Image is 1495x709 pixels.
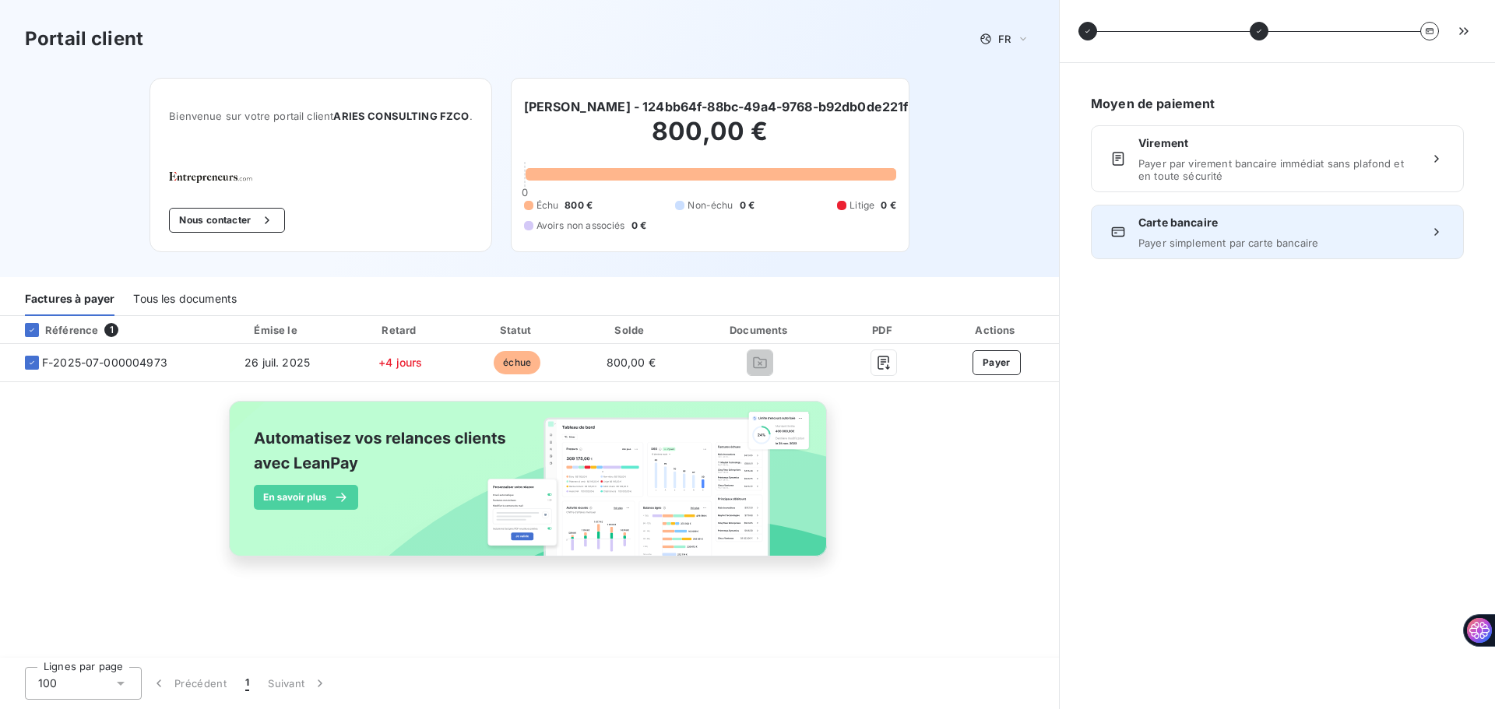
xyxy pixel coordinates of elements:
[881,198,895,212] span: 0 €
[42,355,167,370] span: F-2025-07-000004973
[740,198,755,212] span: 0 €
[836,322,931,338] div: PDF
[607,356,656,369] span: 800,00 €
[1138,237,1416,249] span: Payer simplement par carte bancaire
[536,198,559,212] span: Échu
[565,198,593,212] span: 800 €
[1091,94,1464,113] h6: Moyen de paiement
[378,356,422,369] span: +4 jours
[244,356,310,369] span: 26 juil. 2025
[524,116,896,163] h2: 800,00 €
[169,110,472,122] span: Bienvenue sur votre portail client .
[38,676,57,691] span: 100
[998,33,1011,45] span: FR
[522,186,528,198] span: 0
[690,322,830,338] div: Documents
[169,208,284,233] button: Nous contacter
[937,322,1056,338] div: Actions
[215,391,844,583] img: banner
[216,322,339,338] div: Émise le
[688,198,733,212] span: Non-échu
[973,350,1021,375] button: Payer
[104,323,118,337] span: 1
[631,219,646,233] span: 0 €
[463,322,572,338] div: Statut
[536,219,625,233] span: Avoirs non associés
[1138,215,1416,230] span: Carte bancaire
[12,323,98,337] div: Référence
[524,97,909,116] h6: [PERSON_NAME] - 124bb64f-88bc-49a4-9768-b92db0de221f
[25,283,114,316] div: Factures à payer
[236,667,259,700] button: 1
[25,25,143,53] h3: Portail client
[494,351,540,374] span: échue
[578,322,684,338] div: Solde
[850,198,874,212] span: Litige
[133,283,237,316] div: Tous les documents
[142,667,236,700] button: Précédent
[345,322,457,338] div: Retard
[169,172,269,183] img: Company logo
[333,110,469,122] span: ARIES CONSULTING FZCO
[1138,135,1416,151] span: Virement
[245,676,249,691] span: 1
[1138,157,1416,182] span: Payer par virement bancaire immédiat sans plafond et en toute sécurité
[259,667,337,700] button: Suivant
